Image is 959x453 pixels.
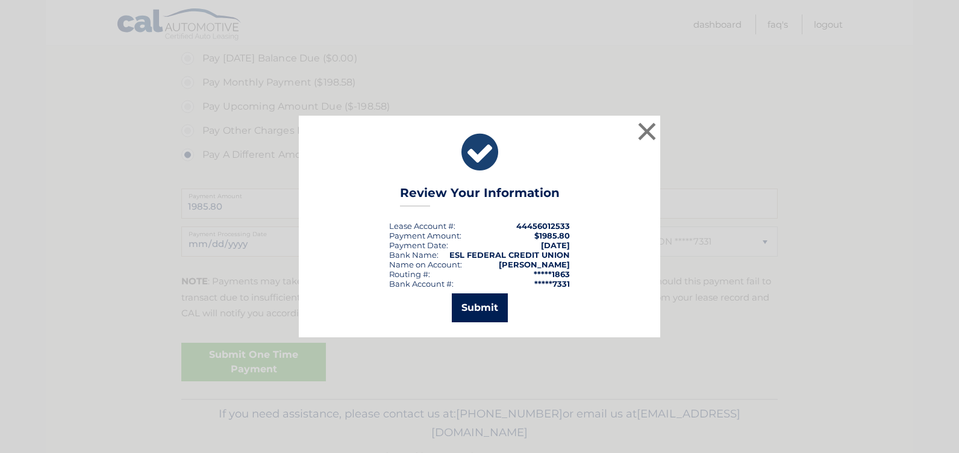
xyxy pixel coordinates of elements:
span: $1985.80 [534,231,570,240]
div: Payment Amount: [389,231,461,240]
button: × [635,119,659,143]
div: Name on Account: [389,260,462,269]
span: Payment Date [389,240,446,250]
div: : [389,240,448,250]
div: Bank Name: [389,250,439,260]
h3: Review Your Information [400,186,560,207]
button: Submit [452,293,508,322]
strong: [PERSON_NAME] [499,260,570,269]
strong: 44456012533 [516,221,570,231]
div: Lease Account #: [389,221,455,231]
span: [DATE] [541,240,570,250]
div: Routing #: [389,269,430,279]
div: Bank Account #: [389,279,454,289]
strong: ESL FEDERAL CREDIT UNION [449,250,570,260]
